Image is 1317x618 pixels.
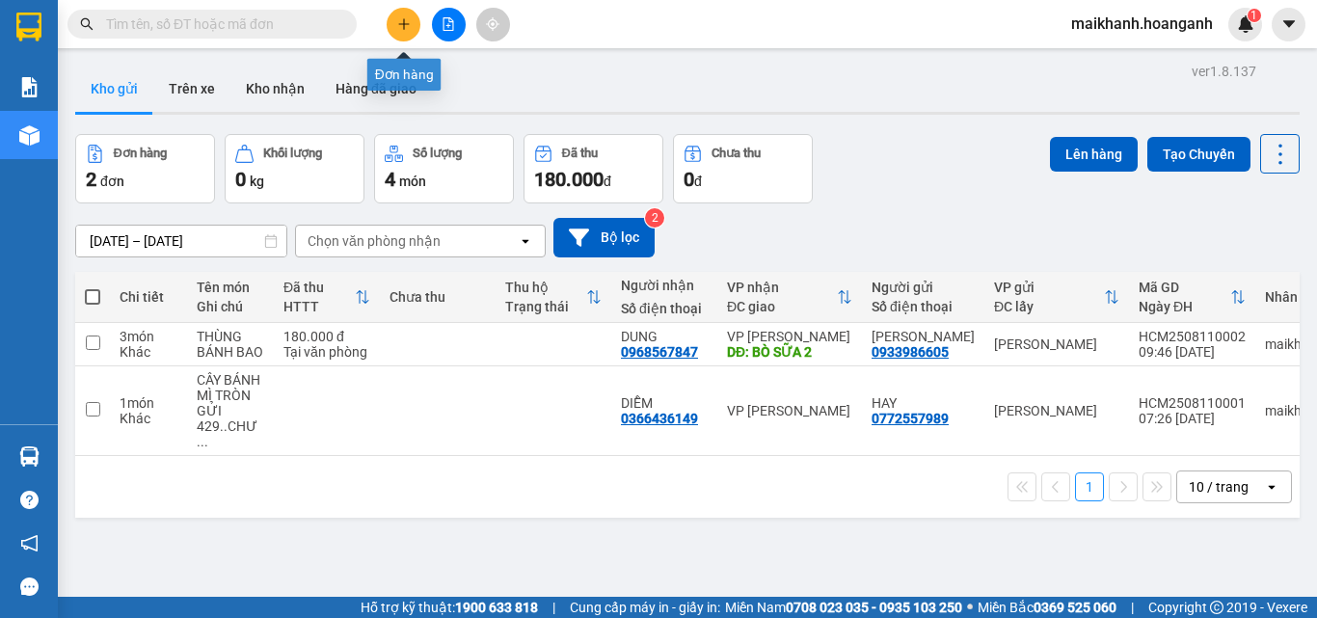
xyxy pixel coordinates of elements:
div: Đơn hàng [114,147,167,160]
button: Bộ lọc [553,218,655,257]
div: Ngày ĐH [1139,299,1230,314]
span: | [552,597,555,618]
div: GỬI 429..CHƯA CƯỚC(PR THU 30) [197,403,264,449]
span: kg [250,174,264,189]
button: Đã thu180.000đ [524,134,663,203]
button: Kho gửi [75,66,153,112]
span: đ [604,174,611,189]
button: aim [476,8,510,41]
button: 1 [1075,472,1104,501]
div: Khác [120,344,177,360]
button: Hàng đã giao [320,66,432,112]
span: đơn [100,174,124,189]
input: Select a date range. [76,226,286,256]
div: Chọn văn phòng nhận [308,231,441,251]
svg: open [1264,479,1279,495]
strong: 0708 023 035 - 0935 103 250 [786,600,962,615]
img: warehouse-icon [19,446,40,467]
div: ver 1.8.137 [1192,61,1256,82]
div: MINH HẢO [872,329,975,344]
span: | [1131,597,1134,618]
div: 09:46 [DATE] [1139,344,1246,360]
div: Người gửi [872,280,975,295]
th: Toggle SortBy [496,272,611,323]
div: VP gửi [994,280,1104,295]
div: 0772557989 [872,411,949,426]
button: caret-down [1272,8,1305,41]
button: plus [387,8,420,41]
button: Tạo Chuyến [1147,137,1250,172]
div: Khác [120,411,177,426]
div: ĐC lấy [994,299,1104,314]
span: Hỗ trợ kỹ thuật: [361,597,538,618]
div: Tại văn phòng [283,344,370,360]
div: [PERSON_NAME] [994,403,1119,418]
span: ... [197,434,208,449]
span: plus [397,17,411,31]
sup: 1 [1248,9,1261,22]
span: Miền Bắc [978,597,1116,618]
div: ĐC giao [727,299,837,314]
div: Số điện thoại [621,301,708,316]
div: VP [PERSON_NAME] [727,403,852,418]
span: maikhanh.hoanganh [1056,12,1228,36]
div: [PERSON_NAME] [994,336,1119,352]
div: Chưa thu [712,147,761,160]
div: 07:26 [DATE] [1139,411,1246,426]
button: Số lượng4món [374,134,514,203]
span: 0 [684,168,694,191]
div: HCM2508110002 [1139,329,1246,344]
button: Khối lượng0kg [225,134,364,203]
div: Trạng thái [505,299,586,314]
div: 3 món [120,329,177,344]
div: 180.000 đ [283,329,370,344]
button: Đơn hàng2đơn [75,134,215,203]
span: 2 [86,168,96,191]
span: món [399,174,426,189]
button: Kho nhận [230,66,320,112]
div: VP [PERSON_NAME] [727,329,852,344]
img: warehouse-icon [19,125,40,146]
button: Chưa thu0đ [673,134,813,203]
th: Toggle SortBy [717,272,862,323]
span: aim [486,17,499,31]
strong: 0369 525 060 [1034,600,1116,615]
div: Ghi chú [197,299,264,314]
th: Toggle SortBy [984,272,1129,323]
div: DĐ: BÒ SỮA 2 [727,344,852,360]
strong: 1900 633 818 [455,600,538,615]
span: file-add [442,17,455,31]
div: Chi tiết [120,289,177,305]
div: Đã thu [562,147,598,160]
th: Toggle SortBy [1129,272,1255,323]
div: DIỄM [621,395,708,411]
div: Số lượng [413,147,462,160]
span: Cung cấp máy in - giấy in: [570,597,720,618]
div: 0933986605 [872,344,949,360]
div: CÂY BÁNH MÌ TRÒN [197,372,264,403]
button: Lên hàng [1050,137,1138,172]
div: DUNG [621,329,708,344]
sup: 2 [645,208,664,228]
span: search [80,17,94,31]
img: solution-icon [19,77,40,97]
div: Số điện thoại [872,299,975,314]
div: THÙNG BÁNH BAO [197,329,264,360]
svg: open [518,233,533,249]
span: Miền Nam [725,597,962,618]
div: VP nhận [727,280,837,295]
input: Tìm tên, số ĐT hoặc mã đơn [106,13,334,35]
div: HCM2508110001 [1139,395,1246,411]
div: 1 món [120,395,177,411]
button: file-add [432,8,466,41]
div: 0366436149 [621,411,698,426]
div: Thu hộ [505,280,586,295]
span: question-circle [20,491,39,509]
span: 4 [385,168,395,191]
div: 0968567847 [621,344,698,360]
div: Tên món [197,280,264,295]
span: ⚪️ [967,604,973,611]
span: đ [694,174,702,189]
span: notification [20,534,39,552]
span: message [20,578,39,596]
